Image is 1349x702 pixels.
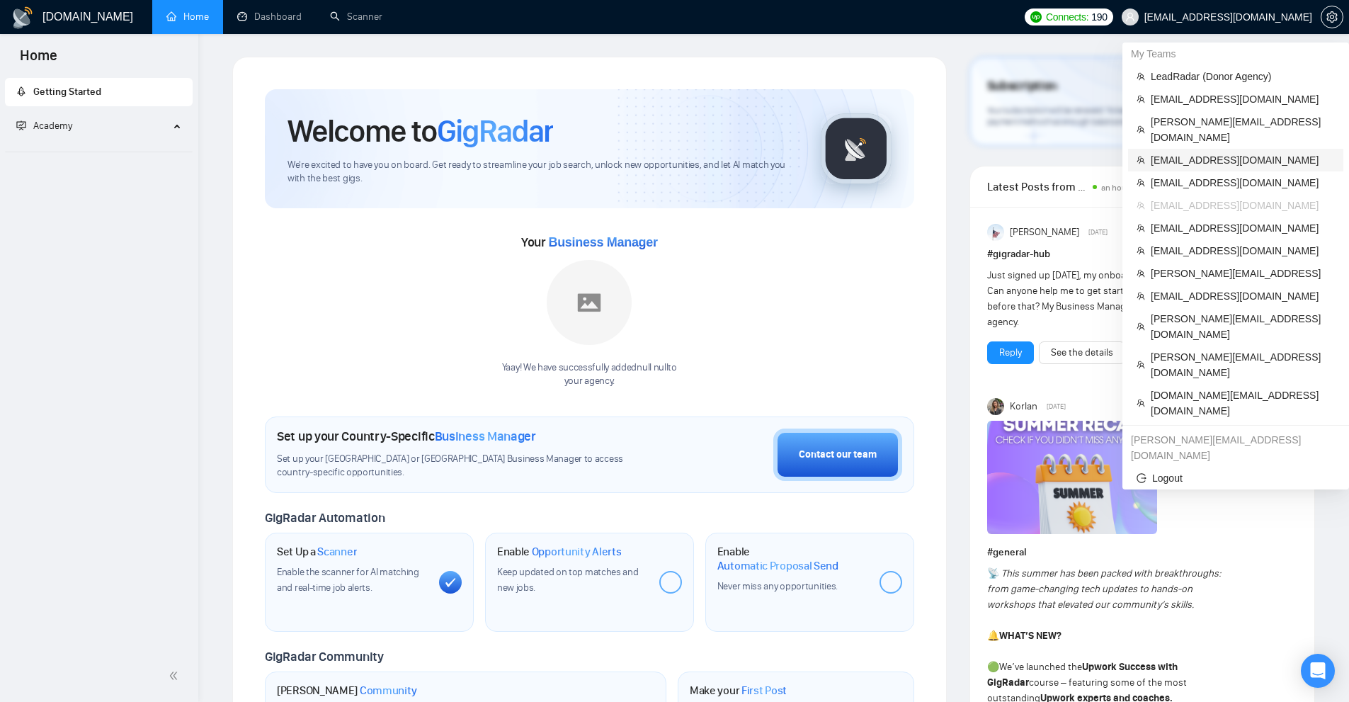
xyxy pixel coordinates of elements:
span: [EMAIL_ADDRESS][DOMAIN_NAME] [1151,91,1335,107]
span: GigRadar Community [265,649,384,664]
div: oleksandr.b+1@gigradar.io [1122,429,1349,467]
span: Home [8,45,69,75]
span: team [1137,201,1145,210]
div: My Teams [1122,43,1349,65]
span: Latest Posts from the GigRadar Community [987,178,1088,196]
strong: WHAT’S NEW? [999,630,1061,642]
span: Business Manager [548,235,657,249]
img: Anisuzzaman Khan [987,224,1004,241]
span: Subscription [987,74,1057,98]
span: Korlan [1010,399,1037,414]
span: team [1137,361,1145,369]
em: This summer has been packed with breakthroughs: from game-changing tech updates to hands-on works... [987,567,1221,611]
span: team [1137,125,1145,134]
h1: # general [987,545,1297,560]
span: Automatic Proposal Send [717,559,838,573]
h1: Make your [690,684,787,698]
a: See the details [1051,345,1113,361]
li: Getting Started [5,78,193,106]
span: team [1137,72,1145,81]
span: team [1137,95,1145,103]
p: your agency . [502,375,677,388]
span: Business Manager [435,429,536,444]
span: Getting Started [33,86,101,98]
span: logout [1137,473,1146,483]
span: GigRadar [437,112,553,150]
span: double-left [169,669,183,683]
h1: Set Up a [277,545,357,559]
h1: [PERSON_NAME] [277,684,417,698]
span: Opportunity Alerts [532,545,622,559]
div: Yaay! We have successfully added null null to [502,361,677,388]
span: Logout [1137,470,1335,486]
span: Your subscription will be renewed. To keep things running smoothly, make sure your payment method... [987,105,1276,128]
span: [PERSON_NAME][EMAIL_ADDRESS][DOMAIN_NAME] [1151,114,1335,145]
span: [EMAIL_ADDRESS][DOMAIN_NAME] [1151,220,1335,236]
span: rocket [16,86,26,96]
span: team [1137,247,1145,255]
span: team [1137,179,1145,187]
h1: Enable [717,545,868,572]
span: GigRadar Automation [265,510,385,526]
span: team [1137,292,1145,300]
h1: # gigradar-hub [987,247,1297,262]
span: team [1137,399,1145,407]
span: LeadRadar (Donor Agency) [1151,69,1335,84]
div: Contact our team [799,447,877,463]
a: searchScanner [330,11,382,23]
span: [PERSON_NAME][EMAIL_ADDRESS] [1151,266,1335,281]
span: an hour ago [1101,183,1145,193]
strong: Upwork Success with GigRadar [987,661,1178,689]
span: Never miss any opportunities. [717,580,838,592]
span: Keep updated on top matches and new jobs. [497,566,639,594]
span: [EMAIL_ADDRESS][DOMAIN_NAME] [1151,175,1335,191]
div: Open Intercom Messenger [1301,654,1335,688]
span: 🔔 [987,630,999,642]
span: [DATE] [1088,226,1108,239]
span: Academy [16,120,72,132]
img: logo [11,6,34,29]
span: [EMAIL_ADDRESS][DOMAIN_NAME] [1151,198,1335,213]
span: [PERSON_NAME][EMAIL_ADDRESS][DOMAIN_NAME] [1151,311,1335,342]
span: [DATE] [1047,400,1066,413]
a: homeHome [166,11,209,23]
span: [PERSON_NAME][EMAIL_ADDRESS][DOMAIN_NAME] [1151,349,1335,380]
h1: Welcome to [288,112,553,150]
img: upwork-logo.png [1030,11,1042,23]
span: Community [360,684,417,698]
span: [EMAIL_ADDRESS][DOMAIN_NAME] [1151,152,1335,168]
span: Set up your [GEOGRAPHIC_DATA] or [GEOGRAPHIC_DATA] Business Manager to access country-specific op... [277,453,652,480]
span: [EMAIL_ADDRESS][DOMAIN_NAME] [1151,243,1335,259]
img: placeholder.png [547,260,632,345]
span: fund-projection-screen [16,120,26,130]
span: Academy [33,120,72,132]
span: team [1137,269,1145,278]
span: [DOMAIN_NAME][EMAIL_ADDRESS][DOMAIN_NAME] [1151,387,1335,419]
img: gigradar-logo.png [821,113,892,184]
a: dashboardDashboard [237,11,302,23]
span: First Post [741,684,787,698]
span: Your [521,234,658,250]
img: Korlan [987,398,1004,415]
span: setting [1321,11,1343,23]
span: 🟢 [987,661,999,673]
span: We're excited to have you on board. Get ready to streamline your job search, unlock new opportuni... [288,159,798,186]
span: Connects: [1046,9,1088,25]
img: F09CV3P1UE7-Summer%20recap.png [987,421,1157,534]
button: setting [1321,6,1343,28]
span: 📡 [987,567,999,579]
span: team [1137,156,1145,164]
div: Just signed up [DATE], my onboarding call is not till [DATE]. Can anyone help me to get started t... [987,268,1236,330]
span: 190 [1091,9,1107,25]
span: team [1137,224,1145,232]
button: See the details [1039,341,1125,364]
li: Academy Homepage [5,146,193,155]
a: Reply [999,345,1022,361]
span: [EMAIL_ADDRESS][DOMAIN_NAME] [1151,288,1335,304]
button: Contact our team [773,429,902,481]
span: team [1137,322,1145,331]
span: user [1125,12,1135,22]
h1: Set up your Country-Specific [277,429,536,444]
span: Enable the scanner for AI matching and real-time job alerts. [277,566,419,594]
span: Scanner [317,545,357,559]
